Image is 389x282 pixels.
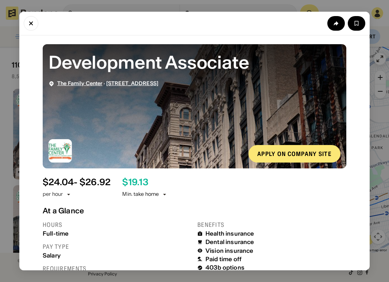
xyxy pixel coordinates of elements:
div: Requirements [43,265,192,273]
div: Paid time off [205,256,242,263]
div: $ 24.04 - $26.92 [43,177,111,188]
div: 403b options [205,264,244,271]
div: Pay type [43,243,192,251]
div: Hours [43,221,192,229]
img: The Family Center logo [49,139,72,163]
button: Close [24,16,38,31]
div: · [57,80,158,87]
div: At a Glance [43,206,346,215]
div: Development Associate [49,50,340,75]
div: $ 19.13 [122,177,148,188]
div: Salary [43,252,192,259]
div: Vision insurance [205,247,254,254]
div: Min. take home [122,191,167,198]
div: Full-time [43,230,192,237]
div: Benefits [197,221,346,229]
span: [STREET_ADDRESS] [106,80,158,87]
span: The Family Center [57,80,102,87]
div: Dental insurance [205,239,254,245]
div: per hour [43,191,63,198]
div: Health insurance [205,230,254,237]
div: Apply on company site [257,151,332,157]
